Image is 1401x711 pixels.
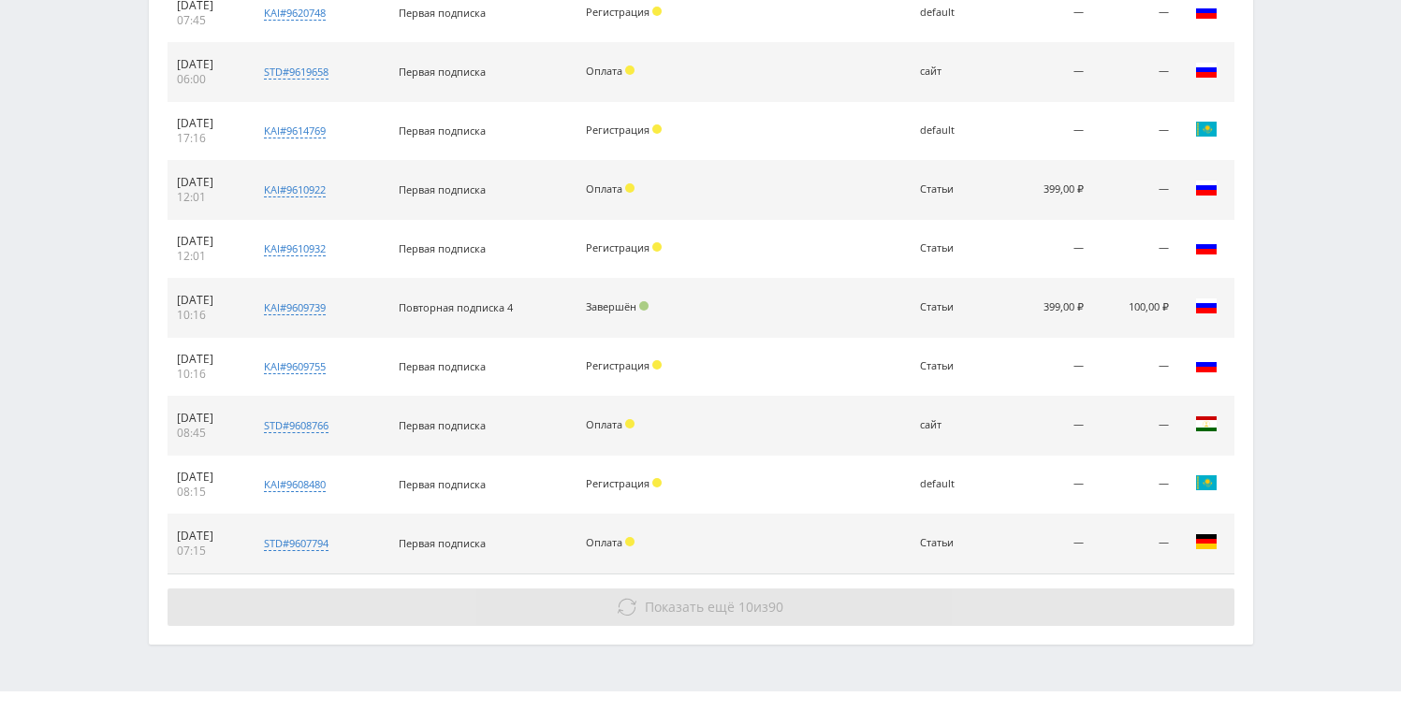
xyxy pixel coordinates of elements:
[1195,472,1218,494] img: kaz.png
[399,536,486,550] span: Первая подписка
[177,249,237,264] div: 12:01
[264,359,326,374] div: kai#9609755
[920,7,982,19] div: default
[920,419,982,431] div: сайт
[586,181,622,196] span: Оплата
[1195,295,1218,317] img: rus.png
[625,419,635,428] span: Холд
[652,242,662,252] span: Холд
[1195,177,1218,199] img: rus.png
[399,182,486,196] span: Первая подписка
[399,418,486,432] span: Первая подписка
[652,478,662,487] span: Холд
[399,6,486,20] span: Первая подписка
[586,240,649,254] span: Регистрация
[1093,161,1177,220] td: —
[168,588,1234,626] button: Показать ещё 10из90
[738,598,753,616] span: 10
[1093,102,1177,161] td: —
[264,123,326,138] div: kai#9614769
[645,598,735,616] span: Показать ещё
[399,241,486,255] span: Первая подписка
[920,537,982,549] div: Статьи
[586,64,622,78] span: Оплата
[399,477,486,491] span: Первая подписка
[920,65,982,78] div: сайт
[639,301,649,311] span: Подтвержден
[990,515,1093,573] td: —
[920,183,982,196] div: Статьи
[990,220,1093,279] td: —
[652,360,662,370] span: Холд
[586,299,636,313] span: Завершён
[177,234,237,249] div: [DATE]
[177,470,237,485] div: [DATE]
[1195,59,1218,81] img: rus.png
[177,190,237,205] div: 12:01
[586,358,649,372] span: Регистрация
[1093,279,1177,338] td: 100,00 ₽
[399,300,513,314] span: Повторная подписка 4
[920,124,982,137] div: default
[1093,43,1177,102] td: —
[264,536,328,551] div: std#9607794
[1093,515,1177,573] td: —
[586,476,649,490] span: Регистрация
[990,456,1093,515] td: —
[264,300,326,315] div: kai#9609739
[768,598,783,616] span: 90
[920,360,982,372] div: Статьи
[177,426,237,441] div: 08:45
[177,367,237,382] div: 10:16
[1195,354,1218,376] img: rus.png
[177,485,237,500] div: 08:15
[264,182,326,197] div: kai#9610922
[1093,220,1177,279] td: —
[586,5,649,19] span: Регистрация
[990,161,1093,220] td: 399,00 ₽
[177,57,237,72] div: [DATE]
[920,478,982,490] div: default
[990,102,1093,161] td: —
[1093,397,1177,456] td: —
[625,183,635,193] span: Холд
[920,242,982,254] div: Статьи
[264,6,326,21] div: kai#9620748
[1093,456,1177,515] td: —
[1195,413,1218,435] img: tjk.png
[264,418,328,433] div: std#9608766
[1195,118,1218,140] img: kaz.png
[177,72,237,87] div: 06:00
[177,13,237,28] div: 07:45
[399,123,486,138] span: Первая подписка
[652,124,662,134] span: Холд
[1093,338,1177,397] td: —
[652,7,662,16] span: Холд
[990,397,1093,456] td: —
[625,65,635,75] span: Холд
[264,477,326,492] div: kai#9608480
[177,308,237,323] div: 10:16
[625,537,635,546] span: Холд
[177,544,237,559] div: 07:15
[586,535,622,549] span: Оплата
[990,279,1093,338] td: 399,00 ₽
[399,65,486,79] span: Первая подписка
[177,529,237,544] div: [DATE]
[990,338,1093,397] td: —
[264,65,328,80] div: std#9619658
[990,43,1093,102] td: —
[177,116,237,131] div: [DATE]
[586,417,622,431] span: Оплата
[645,598,783,616] span: из
[177,175,237,190] div: [DATE]
[586,123,649,137] span: Регистрация
[177,293,237,308] div: [DATE]
[920,301,982,313] div: Статьи
[177,411,237,426] div: [DATE]
[177,131,237,146] div: 17:16
[1195,530,1218,553] img: deu.png
[399,359,486,373] span: Первая подписка
[264,241,326,256] div: kai#9610932
[1195,236,1218,258] img: rus.png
